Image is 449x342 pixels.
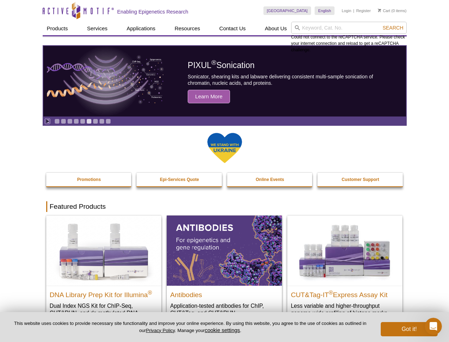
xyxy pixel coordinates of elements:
a: Customer Support [317,173,403,186]
a: Go to slide 4 [74,119,79,124]
sup: ® [212,59,217,67]
a: English [315,6,335,15]
h2: Featured Products [46,201,403,212]
p: Less variable and higher-throughput genome-wide profiling of histone marks​. [291,302,399,317]
a: DNA Library Prep Kit for Illumina DNA Library Prep Kit for Illumina® Dual Index NGS Kit for ChIP-... [46,216,161,331]
a: Cart [378,8,390,13]
a: Go to slide 1 [54,119,60,124]
a: Epi-Services Quote [137,173,223,186]
img: Your Cart [378,9,381,12]
a: All Antibodies Antibodies Application-tested antibodies for ChIP, CUT&Tag, and CUT&RUN. [167,216,282,323]
a: Go to slide 7 [93,119,98,124]
span: Learn More [188,90,230,103]
p: This website uses cookies to provide necessary site functionality and improve your online experie... [11,320,369,334]
a: Privacy Policy [146,328,175,333]
li: (0 items) [378,6,407,15]
iframe: Intercom live chat [425,318,442,335]
img: PIXUL sonication [47,46,164,117]
a: Go to slide 6 [86,119,92,124]
a: Resources [170,22,204,35]
a: Go to slide 9 [106,119,111,124]
img: All Antibodies [167,216,282,285]
a: Online Events [227,173,313,186]
img: CUT&Tag-IT® Express Assay Kit [287,216,402,285]
input: Keyword, Cat. No. [291,22,407,34]
a: [GEOGRAPHIC_DATA] [263,6,311,15]
a: Go to slide 5 [80,119,85,124]
strong: Customer Support [342,177,379,182]
a: Toggle autoplay [45,119,50,124]
strong: Online Events [256,177,284,182]
a: Go to slide 2 [61,119,66,124]
span: PIXUL Sonication [188,61,255,70]
a: About Us [261,22,291,35]
sup: ® [148,289,152,295]
h2: CUT&Tag-IT Express Assay Kit [291,288,399,299]
button: cookie settings [205,327,240,333]
strong: Promotions [77,177,101,182]
a: Go to slide 3 [67,119,73,124]
article: PIXUL Sonication [43,46,406,116]
span: Search [383,25,403,31]
h2: Antibodies [170,288,278,299]
p: Application-tested antibodies for ChIP, CUT&Tag, and CUT&RUN. [170,302,278,317]
a: Go to slide 8 [99,119,105,124]
h2: Enabling Epigenetics Research [117,9,188,15]
a: PIXUL sonication PIXUL®Sonication Sonicator, shearing kits and labware delivering consistent mult... [43,46,406,116]
p: Dual Index NGS Kit for ChIP-Seq, CUT&RUN, and ds methylated DNA assays. [50,302,158,324]
a: Promotions [46,173,132,186]
strong: Epi-Services Quote [160,177,199,182]
a: Applications [122,22,160,35]
h2: DNA Library Prep Kit for Illumina [50,288,158,299]
sup: ® [329,289,333,295]
button: Got it! [381,322,438,336]
a: CUT&Tag-IT® Express Assay Kit CUT&Tag-IT®Express Assay Kit Less variable and higher-throughput ge... [287,216,402,323]
img: DNA Library Prep Kit for Illumina [46,216,161,285]
a: Products [43,22,72,35]
p: Sonicator, shearing kits and labware delivering consistent multi-sample sonication of chromatin, ... [188,73,390,86]
li: | [353,6,354,15]
a: Contact Us [215,22,250,35]
div: Could not connect to the reCAPTCHA service. Please check your internet connection and reload to g... [291,22,407,53]
a: Register [356,8,371,13]
a: Login [342,8,351,13]
img: We Stand With Ukraine [207,132,242,164]
button: Search [380,25,405,31]
a: Services [83,22,112,35]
